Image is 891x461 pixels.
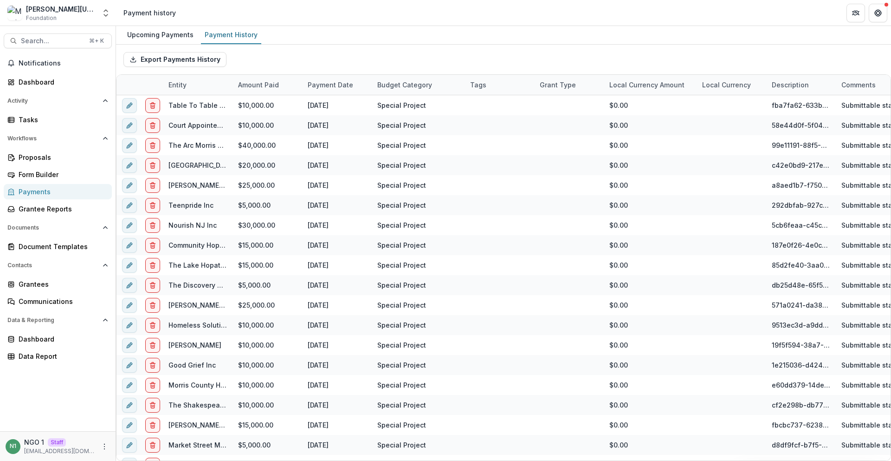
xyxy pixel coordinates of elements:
[836,80,881,90] div: Comments
[168,381,272,389] a: Morris County Historical Society
[772,320,830,330] div: 9513ec3d-a9dd-4756-90b2-fc99a8af0d0f
[145,118,160,133] button: delete
[163,75,232,95] div: Entity
[122,358,137,373] button: edit
[4,331,112,347] a: Dashboard
[232,80,284,90] div: Amount Paid
[168,341,221,349] a: [PERSON_NAME]
[302,395,372,415] div: [DATE]
[4,313,112,328] button: Open Data & Reporting
[377,300,426,310] div: Special Project
[168,261,393,269] a: The Lake Hopatcong Foundation A [US_STATE] Nonprofit Corporation
[145,438,160,453] button: delete
[846,4,865,22] button: Partners
[168,241,235,249] a: Community Hope Inc
[168,421,300,429] a: [PERSON_NAME] School and Hospital Inc
[772,180,830,190] div: a8aed1b7-f750-45ae-a6f5-52db9ef3b7c0
[168,201,213,209] a: Teenpride Inc
[302,375,372,395] div: [DATE]
[302,95,372,115] div: [DATE]
[604,275,697,295] div: $0.00
[232,415,302,435] div: $15,000.00
[697,80,756,90] div: Local Currency
[465,80,492,90] div: Tags
[122,138,137,153] button: edit
[604,175,697,195] div: $0.00
[604,155,697,175] div: $0.00
[377,180,426,190] div: Special Project
[377,160,426,170] div: Special Project
[772,100,830,110] div: fba7fa62-633b-4c28-82b8-a6e92eda3ff9
[232,395,302,415] div: $10,000.00
[377,400,426,410] div: Special Project
[232,295,302,315] div: $25,000.00
[4,112,112,127] a: Tasks
[232,255,302,275] div: $15,000.00
[232,435,302,455] div: $5,000.00
[122,198,137,213] button: edit
[19,296,104,306] div: Communications
[302,355,372,375] div: [DATE]
[122,258,137,273] button: edit
[26,14,57,22] span: Foundation
[604,80,690,90] div: Local Currency Amount
[145,198,160,213] button: delete
[302,80,359,90] div: Payment Date
[772,400,830,410] div: cf2e298b-db77-4cb8-aa99-7f2a4fc9df26
[122,318,137,333] button: edit
[168,401,313,409] a: The Shakespeare Theatre of [US_STATE] Inc
[145,298,160,313] button: delete
[10,443,16,449] div: NGO 1
[302,75,372,95] div: Payment Date
[377,320,426,330] div: Special Project
[302,175,372,195] div: [DATE]
[120,6,180,20] nav: breadcrumb
[19,187,104,197] div: Payments
[24,447,95,455] p: [EMAIL_ADDRESS][DOMAIN_NAME]
[4,277,112,292] a: Grantees
[19,279,104,289] div: Grantees
[232,235,302,255] div: $15,000.00
[302,235,372,255] div: [DATE]
[122,338,137,353] button: edit
[7,135,99,142] span: Workflows
[232,155,302,175] div: $20,000.00
[4,167,112,182] a: Form Builder
[302,135,372,155] div: [DATE]
[772,360,830,370] div: 1e215036-d424-4665-84e6-94af208a345c
[377,140,426,150] div: Special Project
[168,181,291,189] a: [PERSON_NAME] Habitat for Humanity
[604,375,697,395] div: $0.00
[772,140,830,150] div: 99e11191-88f5-4619-944a-a9c1a4cb4d6f
[604,415,697,435] div: $0.00
[122,418,137,433] button: edit
[372,80,438,90] div: Budget Category
[48,438,66,447] p: Staff
[604,435,697,455] div: $0.00
[19,170,104,179] div: Form Builder
[122,98,137,113] button: edit
[19,115,104,125] div: Tasks
[772,220,830,230] div: 5cb6feaa-c45c-4007-94ed-20f2d99aefac
[168,441,252,449] a: Market Street Mission Inc
[168,141,291,149] a: The Arc Morris County Chapter NJ Inc
[372,75,465,95] div: Budget Category
[122,218,137,233] button: edit
[772,200,830,210] div: 292dbfab-927c-485e-bf1f-21f6e31bf459
[145,358,160,373] button: delete
[302,215,372,235] div: [DATE]
[19,77,104,87] div: Dashboard
[122,378,137,393] button: edit
[145,98,160,113] button: delete
[232,375,302,395] div: $10,000.00
[377,340,426,350] div: Special Project
[122,298,137,313] button: edit
[4,258,112,273] button: Open Contacts
[123,26,197,44] a: Upcoming Payments
[7,224,99,231] span: Documents
[232,355,302,375] div: $10,000.00
[302,295,372,315] div: [DATE]
[604,235,697,255] div: $0.00
[19,351,104,361] div: Data Report
[168,121,429,129] a: Court Appointed Special Advocates of [PERSON_NAME] and Sussex Counties Inc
